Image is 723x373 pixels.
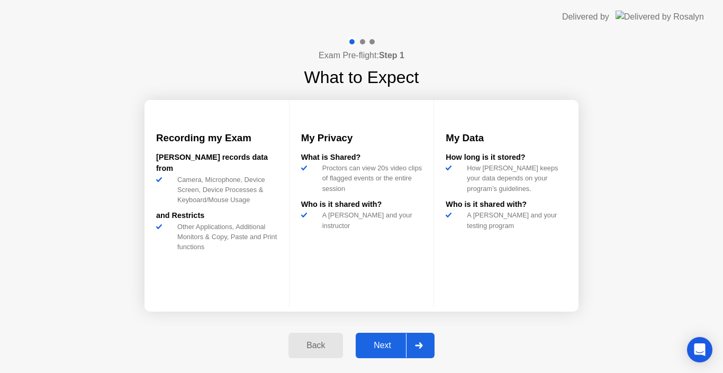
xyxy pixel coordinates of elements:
h3: My Data [446,131,567,145]
div: [PERSON_NAME] records data from [156,152,277,175]
b: Step 1 [379,51,404,60]
div: Who is it shared with? [301,199,422,211]
div: How long is it stored? [446,152,567,163]
div: and Restricts [156,210,277,222]
div: Back [292,341,340,350]
div: Delivered by [562,11,609,23]
div: What is Shared? [301,152,422,163]
div: Camera, Microphone, Device Screen, Device Processes & Keyboard/Mouse Usage [173,175,277,205]
div: Proctors can view 20s video clips of flagged events or the entire session [318,163,422,194]
div: Other Applications, Additional Monitors & Copy, Paste and Print functions [173,222,277,252]
h1: What to Expect [304,65,419,90]
h4: Exam Pre-flight: [319,49,404,62]
div: How [PERSON_NAME] keeps your data depends on your program’s guidelines. [463,163,567,194]
button: Back [288,333,343,358]
div: A [PERSON_NAME] and your testing program [463,210,567,230]
div: Open Intercom Messenger [687,337,712,362]
div: Next [359,341,406,350]
button: Next [356,333,435,358]
div: Who is it shared with? [446,199,567,211]
h3: My Privacy [301,131,422,145]
div: A [PERSON_NAME] and your instructor [318,210,422,230]
h3: Recording my Exam [156,131,277,145]
img: Delivered by Rosalyn [616,11,704,23]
